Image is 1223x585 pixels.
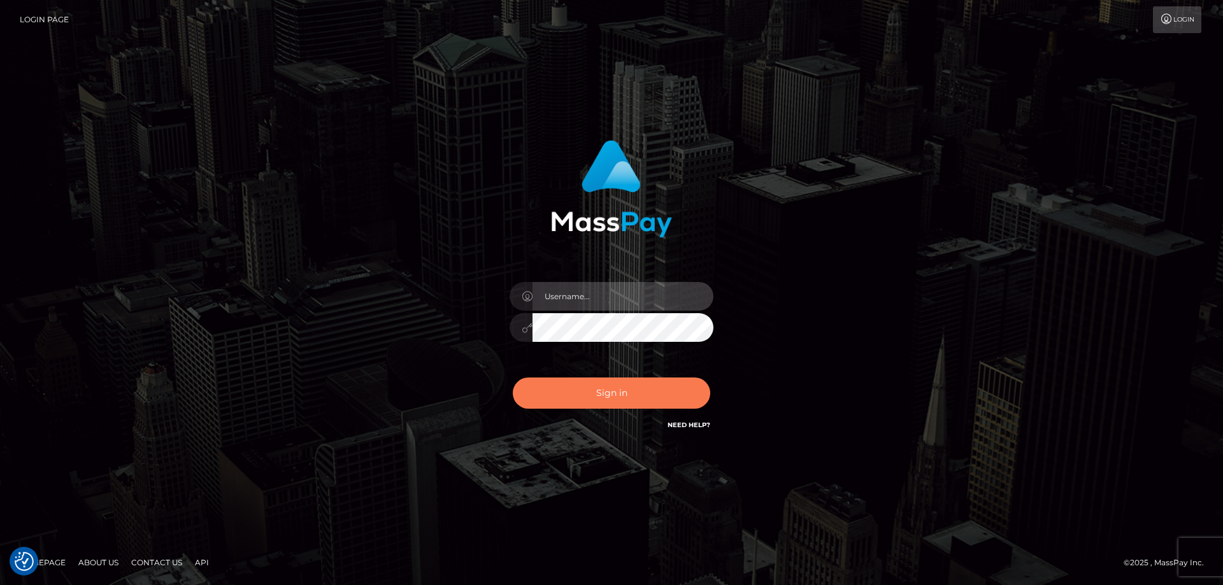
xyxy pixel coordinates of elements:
a: Homepage [14,553,71,572]
img: MassPay Login [551,140,672,237]
a: About Us [73,553,124,572]
a: Need Help? [668,421,710,429]
a: Contact Us [126,553,187,572]
a: Login Page [20,6,69,33]
div: © 2025 , MassPay Inc. [1124,556,1213,570]
a: API [190,553,214,572]
button: Consent Preferences [15,552,34,571]
img: Revisit consent button [15,552,34,571]
input: Username... [533,282,713,311]
a: Login [1153,6,1201,33]
button: Sign in [513,377,710,409]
